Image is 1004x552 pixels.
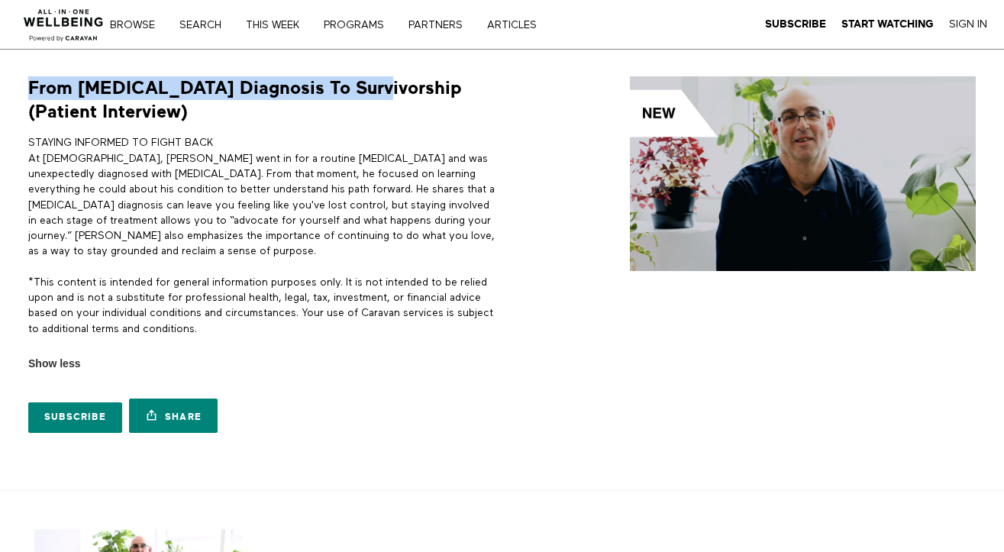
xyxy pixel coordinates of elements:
[174,20,237,31] a: Search
[121,17,568,32] nav: Primary
[949,18,987,31] a: Sign In
[841,18,934,31] a: Start Watching
[482,20,553,31] a: ARTICLES
[241,20,315,31] a: THIS WEEK
[129,399,218,433] a: Share
[28,275,496,337] p: *This content is intended for general information purposes only. It is not intended to be relied ...
[28,356,80,372] span: Show less
[105,20,171,31] a: Browse
[403,20,479,31] a: PARTNERS
[630,76,976,271] img: From Cancer Diagnosis To Survivorship (Patient Interview)
[28,135,496,259] p: STAYING INFORMED TO FIGHT BACK At [DEMOGRAPHIC_DATA], [PERSON_NAME] went in for a routine [MEDICA...
[28,402,122,433] a: Subscribe
[765,18,826,31] a: Subscribe
[28,76,496,124] h1: From [MEDICAL_DATA] Diagnosis To Survivorship (Patient Interview)
[765,18,826,30] strong: Subscribe
[841,18,934,30] strong: Start Watching
[318,20,400,31] a: PROGRAMS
